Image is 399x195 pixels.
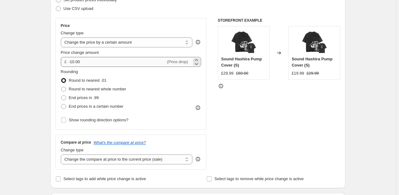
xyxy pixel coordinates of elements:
img: S1d4471997a544738a13b293b024e0e01b_80x.webp [302,29,327,54]
span: Round to nearest whole number [69,87,126,91]
span: Sound Hashira Pump Cover (S) [292,57,332,67]
span: Rounding [61,69,78,74]
span: Change type [61,31,84,35]
button: What's the compare at price? [94,140,146,145]
span: End prices in a certain number [69,104,123,109]
span: Change type [61,148,84,152]
span: (Price drop) [167,59,188,64]
span: Select tags to remove while price change is active [214,176,304,181]
span: Sound Hashira Pump Cover (S) [221,57,262,67]
span: £ [65,59,67,64]
div: help [195,156,201,162]
strike: £60.00 [236,70,249,76]
div: £29.99 [221,70,234,76]
span: Use CSV upload [64,6,93,11]
strike: £29.99 [307,70,319,76]
div: help [195,39,201,45]
div: £19.99 [292,70,304,76]
h6: STOREFRONT EXAMPLE [218,18,340,23]
h3: Compare at price [61,140,91,145]
span: Show rounding direction options? [69,118,128,122]
h3: Price [61,23,70,28]
span: Price change amount [61,50,99,55]
span: End prices in .99 [69,95,99,100]
img: S1d4471997a544738a13b293b024e0e01b_80x.webp [231,29,256,54]
span: Round to nearest .01 [69,78,106,83]
span: Select tags to add while price change is active [64,176,146,181]
input: -10.00 [69,57,166,67]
